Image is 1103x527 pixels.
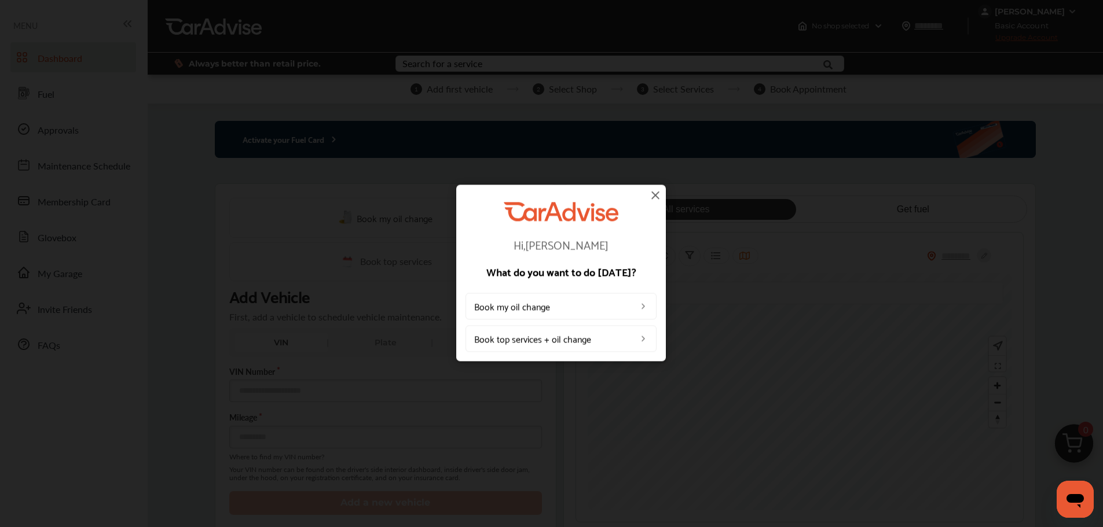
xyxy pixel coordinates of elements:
p: What do you want to do [DATE]? [466,266,657,277]
a: Book my oil change [466,293,657,319]
img: left_arrow_icon.0f472efe.svg [639,301,648,311]
img: close-icon.a004319c.svg [648,188,662,202]
iframe: Button to launch messaging window [1057,481,1094,518]
img: left_arrow_icon.0f472efe.svg [639,334,648,343]
img: CarAdvise Logo [504,202,618,221]
a: Book top services + oil change [466,325,657,352]
p: Hi, [PERSON_NAME] [466,238,657,250]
